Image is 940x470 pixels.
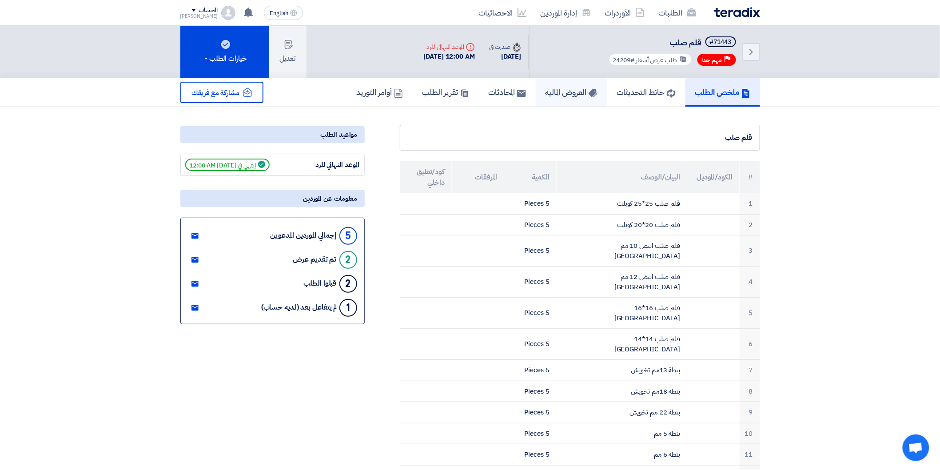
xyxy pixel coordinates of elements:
td: قلم صلب 20*20 كوبلت [557,214,687,235]
td: 5 Pieces [504,267,557,298]
div: تم تقديم عرض [293,255,337,264]
td: 1 [740,193,760,214]
a: حائط التحديثات [607,78,685,107]
div: مواعيد الطلب [180,126,365,143]
a: أوامر التوريد [347,78,413,107]
td: قلم صلب ابيض 10 مم [GEOGRAPHIC_DATA] [557,235,687,267]
div: قلم صلب [407,132,753,143]
td: 8 [740,381,760,402]
td: 5 Pieces [504,235,557,267]
a: الأوردرات [598,2,652,23]
th: الكود/الموديل [687,161,740,193]
div: 2 [339,275,357,293]
div: صدرت في [489,42,521,52]
span: #24209 [613,56,635,65]
span: قلم صلب [670,36,702,48]
div: قبلوا الطلب [304,279,337,288]
td: 4 [740,267,760,298]
th: المرفقات [452,161,504,193]
span: English [270,10,288,16]
td: بنطه 18مم تخويش [557,381,687,402]
div: [DATE] [489,52,521,62]
th: الكمية [504,161,557,193]
td: 11 [740,444,760,466]
h5: ملخص الطلب [695,87,750,97]
td: قلم صلب 16*16 [GEOGRAPHIC_DATA] [557,298,687,329]
td: 2 [740,214,760,235]
td: 5 Pieces [504,298,557,329]
td: 9 [740,402,760,423]
td: 5 Pieces [504,193,557,214]
h5: أوامر التوريد [357,87,403,97]
td: 5 Pieces [504,423,557,444]
button: تعديل [269,26,307,78]
div: [DATE] 12:00 AM [424,52,475,62]
button: English [264,6,303,20]
img: profile_test.png [221,6,235,20]
td: قلم صلب 14*14 [GEOGRAPHIC_DATA] [557,329,687,360]
div: [PERSON_NAME] [180,14,218,19]
div: الحساب [199,7,218,14]
td: بنطة 6 مم [557,444,687,466]
span: طلب عرض أسعار [636,56,677,65]
td: 5 Pieces [504,360,557,381]
h5: حائط التحديثات [617,87,676,97]
h5: العروض الماليه [546,87,597,97]
h5: قلم صلب [607,36,738,49]
td: 10 [740,423,760,444]
td: بنطة 13مم تخويش [557,360,687,381]
div: Open chat [903,434,929,461]
a: تقرير الطلب [413,78,479,107]
td: قلم صلب ابيض 12 مم [GEOGRAPHIC_DATA] [557,267,687,298]
div: 2 [339,251,357,269]
th: كود/تعليق داخلي [400,161,452,193]
td: 5 Pieces [504,444,557,466]
a: ملخص الطلب [685,78,760,107]
th: # [740,161,760,193]
td: بنطة 22 مم تخويش [557,402,687,423]
td: بنطة 5 مم [557,423,687,444]
div: الموعد النهائي للرد [293,160,360,170]
h5: المحادثات [489,87,526,97]
a: المحادثات [479,78,536,107]
div: خيارات الطلب [203,53,247,64]
a: إدارة الموردين [534,2,598,23]
div: إجمالي الموردين المدعوين [271,231,337,240]
th: البيان/الوصف [557,161,687,193]
span: إنتهي في [DATE] 12:00 AM [185,159,270,171]
a: الاحصائيات [472,2,534,23]
div: 5 [339,227,357,245]
td: 5 Pieces [504,402,557,423]
div: الموعد النهائي للرد [424,42,475,52]
td: 5 Pieces [504,381,557,402]
div: معلومات عن الموردين [180,190,365,207]
a: الطلبات [652,2,703,23]
span: مشاركة مع فريقك [192,88,240,98]
td: 6 [740,329,760,360]
img: Teradix logo [714,7,760,17]
td: 5 Pieces [504,214,557,235]
div: لم يتفاعل بعد (لديه حساب) [261,303,337,312]
div: 1 [339,299,357,317]
a: العروض الماليه [536,78,607,107]
td: 5 Pieces [504,329,557,360]
td: 7 [740,360,760,381]
span: مهم جدا [702,56,722,64]
td: 5 [740,298,760,329]
td: قلم صلب 25*25 كوبلت [557,193,687,214]
h5: تقرير الطلب [422,87,469,97]
button: خيارات الطلب [180,26,269,78]
div: #71443 [710,39,732,45]
td: 3 [740,235,760,267]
